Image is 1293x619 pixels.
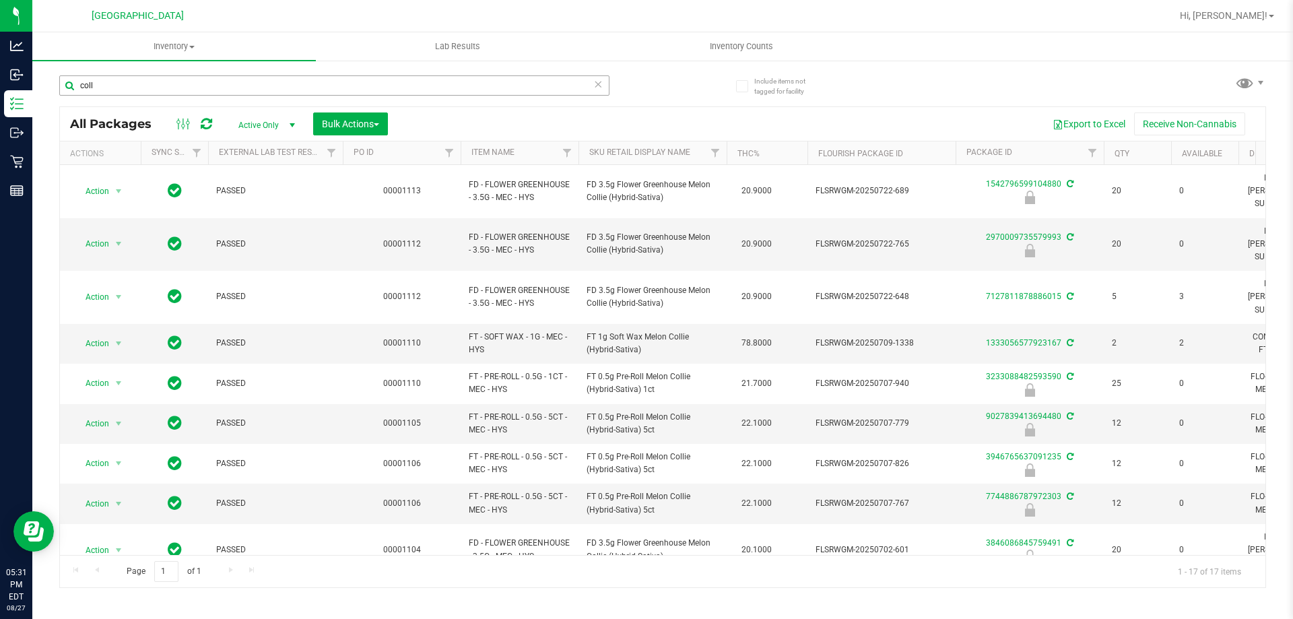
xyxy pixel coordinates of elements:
[216,337,335,350] span: PASSED
[816,185,948,197] span: FLSRWGM-20250722-689
[92,10,184,22] span: [GEOGRAPHIC_DATA]
[735,540,778,560] span: 20.1000
[322,119,379,129] span: Bulk Actions
[110,234,127,253] span: select
[10,184,24,197] inline-svg: Reports
[321,141,343,164] a: Filter
[216,290,335,303] span: PASSED
[110,374,127,393] span: select
[168,414,182,432] span: In Sync
[469,178,570,204] span: FD - FLOWER GREENHOUSE - 3.5G - MEC - HYS
[1179,377,1230,390] span: 0
[1112,290,1163,303] span: 5
[986,372,1061,381] a: 3233088482593590
[110,454,127,473] span: select
[168,454,182,473] span: In Sync
[587,370,719,396] span: FT 0.5g Pre-Roll Melon Collie (Hybrid-Sativa) 1ct
[13,511,54,552] iframe: Resource center
[1179,417,1230,430] span: 0
[1112,377,1163,390] span: 25
[587,411,719,436] span: FT 0.5g Pre-Roll Melon Collie (Hybrid-Sativa) 5ct
[587,537,719,562] span: FD 3.5g Flower Greenhouse Melon Collie (Hybrid-Sativa)
[816,457,948,470] span: FLSRWGM-20250707-826
[1065,292,1073,301] span: Sync from Compliance System
[168,287,182,306] span: In Sync
[469,451,570,476] span: FT - PRE-ROLL - 0.5G - 5CT - MEC - HYS
[168,181,182,200] span: In Sync
[73,334,110,353] span: Action
[816,417,948,430] span: FLSRWGM-20250707-779
[1082,141,1104,164] a: Filter
[383,338,421,348] a: 00001110
[1167,561,1252,581] span: 1 - 17 of 17 items
[383,379,421,388] a: 00001110
[816,497,948,510] span: FLSRWGM-20250707-767
[735,454,778,474] span: 22.1000
[115,561,212,582] span: Page of 1
[1065,179,1073,189] span: Sync from Compliance System
[986,452,1061,461] a: 3946765637091235
[954,463,1106,477] div: Administrative Hold
[986,179,1061,189] a: 1542796599104880
[110,288,127,306] span: select
[954,550,1106,563] div: Administrative Hold
[1065,232,1073,242] span: Sync from Compliance System
[73,234,110,253] span: Action
[32,40,316,53] span: Inventory
[1112,497,1163,510] span: 12
[986,232,1061,242] a: 2970009735579993
[1115,149,1129,158] a: Qty
[1179,544,1230,556] span: 0
[383,186,421,195] a: 00001113
[587,178,719,204] span: FD 3.5g Flower Greenhouse Melon Collie (Hybrid-Sativa)
[168,494,182,513] span: In Sync
[1065,372,1073,381] span: Sync from Compliance System
[469,331,570,356] span: FT - SOFT WAX - 1G - MEC - HYS
[216,377,335,390] span: PASSED
[6,603,26,613] p: 08/27
[587,490,719,516] span: FT 0.5g Pre-Roll Melon Collie (Hybrid-Sativa) 5ct
[110,541,127,560] span: select
[316,32,599,61] a: Lab Results
[73,374,110,393] span: Action
[70,149,135,158] div: Actions
[10,68,24,82] inline-svg: Inbound
[966,148,1012,157] a: Package ID
[168,234,182,253] span: In Sync
[735,287,778,306] span: 20.9000
[1065,412,1073,421] span: Sync from Compliance System
[110,182,127,201] span: select
[735,333,778,353] span: 78.8000
[954,383,1106,397] div: Quarantine
[383,459,421,468] a: 00001106
[818,149,903,158] a: Flourish Package ID
[986,292,1061,301] a: 7127811878886015
[469,284,570,310] span: FD - FLOWER GREENHOUSE - 3.5G - MEC - HYS
[73,182,110,201] span: Action
[383,498,421,508] a: 00001106
[383,239,421,249] a: 00001112
[383,292,421,301] a: 00001112
[73,288,110,306] span: Action
[735,181,778,201] span: 20.9000
[1134,112,1245,135] button: Receive Non-Cannabis
[954,503,1106,517] div: Administrative Hold
[1179,238,1230,251] span: 0
[599,32,883,61] a: Inventory Counts
[1180,10,1267,21] span: Hi, [PERSON_NAME]!
[1065,338,1073,348] span: Sync from Compliance System
[1044,112,1134,135] button: Export to Excel
[10,39,24,53] inline-svg: Analytics
[593,75,603,93] span: Clear
[216,185,335,197] span: PASSED
[216,497,335,510] span: PASSED
[59,75,609,96] input: Search Package ID, Item Name, SKU, Lot or Part Number...
[469,231,570,257] span: FD - FLOWER GREENHOUSE - 3.5G - MEC - HYS
[986,492,1061,501] a: 7744886787972303
[110,414,127,433] span: select
[219,148,325,157] a: External Lab Test Result
[168,540,182,559] span: In Sync
[587,451,719,476] span: FT 0.5g Pre-Roll Melon Collie (Hybrid-Sativa) 5ct
[1065,492,1073,501] span: Sync from Compliance System
[313,112,388,135] button: Bulk Actions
